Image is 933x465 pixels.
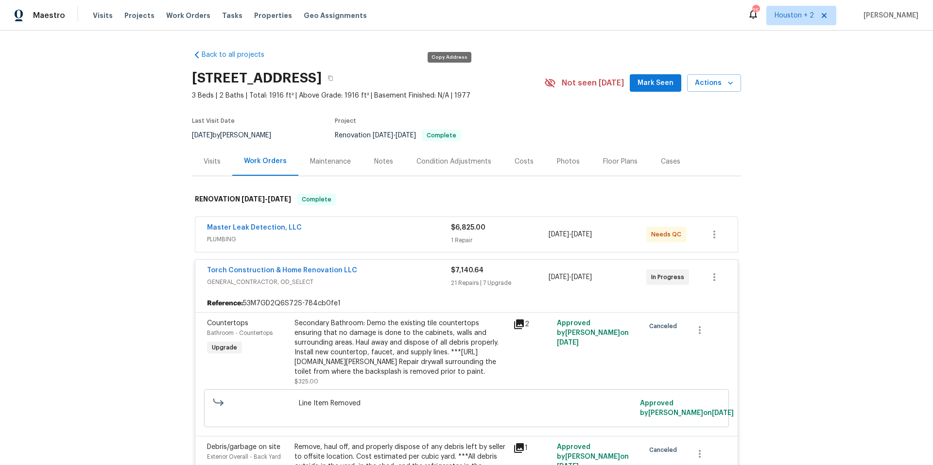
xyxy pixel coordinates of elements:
span: Approved by [PERSON_NAME] on [557,320,629,346]
a: Back to all projects [192,50,285,60]
a: Master Leak Detection, LLC [207,224,302,231]
button: Actions [687,74,741,92]
span: [DATE] [268,196,291,202]
span: [DATE] [192,132,212,139]
span: Countertops [207,320,248,327]
span: [DATE] [557,339,579,346]
span: Maestro [33,11,65,20]
span: Canceled [649,321,681,331]
span: Properties [254,11,292,20]
span: - [373,132,416,139]
span: Visits [93,11,113,20]
span: [DATE] [549,274,569,281]
div: Condition Adjustments [416,157,491,166]
h2: [STREET_ADDRESS] [192,73,322,83]
span: PLUMBING [207,234,451,244]
span: GENERAL_CONTRACTOR, OD_SELECT [207,277,451,287]
span: $6,825.00 [451,224,485,231]
div: Photos [557,157,580,166]
div: 21 Repairs | 7 Upgrade [451,278,549,288]
span: Canceled [649,445,681,455]
span: Approved by [PERSON_NAME] on [640,400,734,416]
span: Houston + 2 [775,11,814,20]
span: [DATE] [242,196,265,202]
div: Work Orders [244,156,287,166]
span: $7,140.64 [451,267,484,274]
span: Tasks [222,12,242,19]
span: $325.00 [294,379,318,384]
div: Notes [374,157,393,166]
span: Last Visit Date [192,118,235,124]
div: 1 Repair [451,235,549,245]
span: Projects [124,11,155,20]
span: Debris/garbage on site [207,444,280,450]
span: [DATE] [571,274,592,281]
span: Line Item Removed [299,399,635,408]
span: [DATE] [549,231,569,238]
span: Work Orders [166,11,210,20]
div: 25 [752,6,759,16]
span: Actions [695,77,733,89]
a: Torch Construction & Home Renovation LLC [207,267,357,274]
span: Project [335,118,356,124]
span: [DATE] [571,231,592,238]
span: Complete [298,195,335,204]
h6: RENOVATION [195,194,291,205]
div: by [PERSON_NAME] [192,130,283,141]
b: Reference: [207,299,243,308]
div: Costs [515,157,534,166]
span: - [549,272,592,282]
span: [DATE] [396,132,416,139]
span: Renovation [335,132,461,139]
span: Not seen [DATE] [562,78,624,88]
div: Floor Plans [603,157,638,166]
span: Exterior Overall - Back Yard [207,454,281,460]
div: Maintenance [310,157,351,166]
span: [DATE] [373,132,393,139]
span: Complete [423,133,460,138]
span: Geo Assignments [304,11,367,20]
button: Mark Seen [630,74,681,92]
span: Needs QC [651,230,685,239]
div: 53M7GD2Q6S72S-784cb0fe1 [195,295,738,312]
span: [PERSON_NAME] [860,11,918,20]
span: Bathroom - Countertops [207,330,273,336]
span: Upgrade [208,343,241,352]
span: In Progress [651,272,688,282]
div: RENOVATION [DATE]-[DATE]Complete [192,184,741,215]
span: Mark Seen [638,77,674,89]
span: - [242,196,291,202]
span: [DATE] [712,410,734,416]
div: 1 [513,442,551,454]
span: 3 Beds | 2 Baths | Total: 1916 ft² | Above Grade: 1916 ft² | Basement Finished: N/A | 1977 [192,91,544,100]
div: Secondary Bathroom: Demo the existing tile countertops ensuring that no damage is done to the cab... [294,318,507,377]
div: Cases [661,157,680,166]
div: Visits [204,157,221,166]
span: - [549,230,592,239]
div: 2 [513,318,551,330]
